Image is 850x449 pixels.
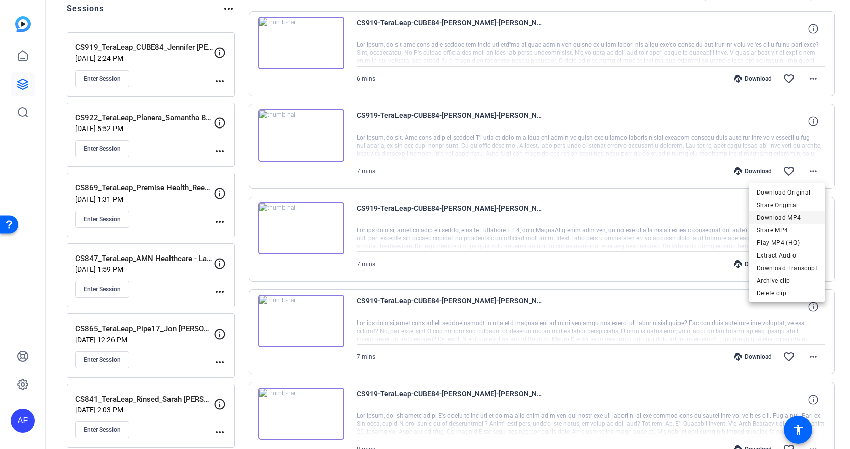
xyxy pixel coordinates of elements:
span: Download MP4 [757,212,817,224]
span: Share Original [757,199,817,211]
span: Archive clip [757,275,817,287]
span: Share MP4 [757,224,817,236]
span: Download Transcript [757,262,817,274]
span: Extract Audio [757,249,817,262]
span: Play MP4 (HQ) [757,237,817,249]
span: Delete clip [757,287,817,299]
span: Download Original [757,186,817,199]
